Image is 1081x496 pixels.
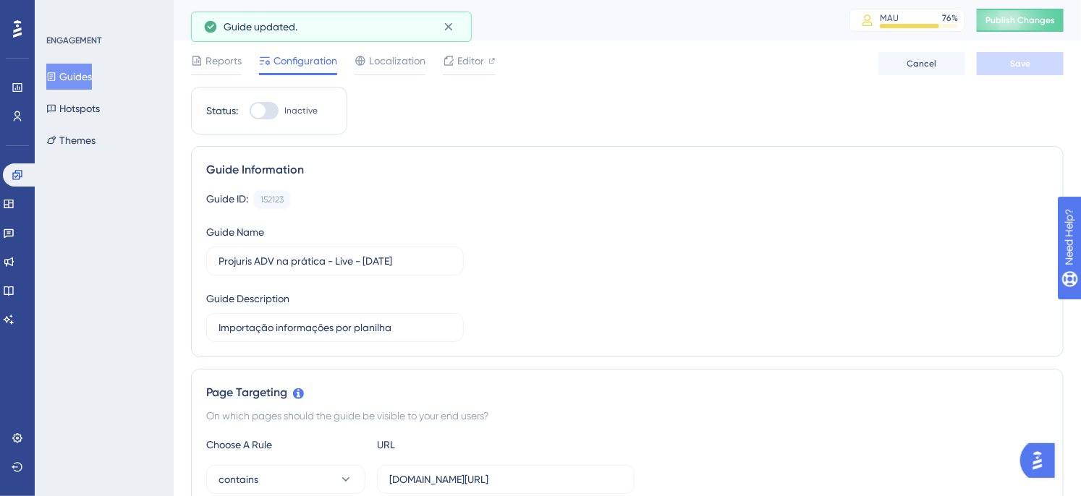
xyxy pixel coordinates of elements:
span: Publish Changes [985,14,1055,26]
span: Reports [205,52,242,69]
button: Themes [46,127,96,153]
div: 152123 [260,194,284,205]
span: Cancel [907,58,937,69]
button: Guides [46,64,92,90]
div: Guide Name [206,223,264,241]
span: Inactive [284,105,318,116]
div: 76 % [942,12,958,24]
div: Page Targeting [206,384,1048,401]
span: contains [219,471,258,488]
button: Cancel [878,52,965,75]
div: Projuris ADV na prática - Live - [DATE] [191,10,813,30]
input: yourwebsite.com/path [389,471,622,487]
div: Status: [206,102,238,119]
span: Editor [457,52,484,69]
button: Publish Changes [977,9,1064,32]
div: Guide ID: [206,190,248,209]
div: Guide Description [206,290,289,307]
div: ENGAGEMENT [46,35,101,46]
div: On which pages should the guide be visible to your end users? [206,407,1048,424]
span: Guide updated. [224,18,297,35]
div: Choose A Rule [206,436,365,453]
input: Type your Guide’s Description here [219,320,452,335]
button: Save [977,52,1064,75]
span: Configuration [274,52,337,69]
span: Save [1010,58,1030,69]
div: URL [377,436,536,453]
span: Need Help? [34,4,90,21]
iframe: UserGuiding AI Assistant Launcher [1020,439,1064,482]
span: Localization [369,52,425,69]
button: Hotspots [46,95,100,121]
div: Guide Information [206,161,1048,179]
button: contains [206,465,365,494]
div: MAU [880,12,899,24]
input: Type your Guide’s Name here [219,253,452,269]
